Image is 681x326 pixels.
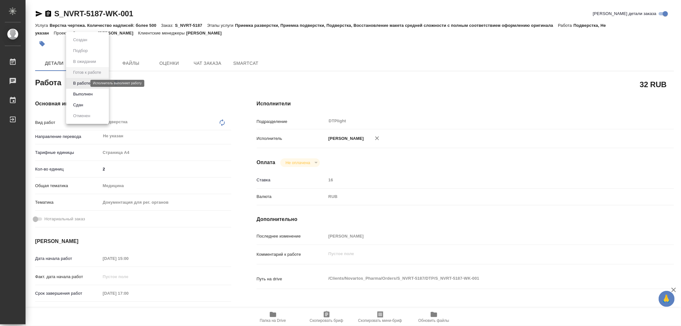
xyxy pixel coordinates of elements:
button: Сдан [71,102,85,109]
button: Подбор [71,47,90,54]
button: Отменен [71,112,92,119]
button: В ожидании [71,58,98,65]
button: Готов к работе [71,69,103,76]
button: В работе [71,80,92,87]
button: Создан [71,36,89,43]
button: Выполнен [71,91,95,98]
